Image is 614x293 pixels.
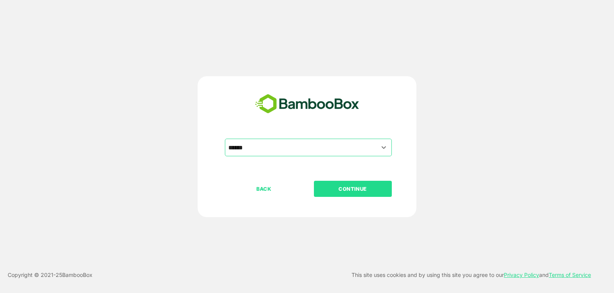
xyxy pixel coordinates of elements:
[251,92,363,117] img: bamboobox
[8,270,92,280] p: Copyright © 2021- 25 BambooBox
[352,270,591,280] p: This site uses cookies and by using this site you agree to our and
[225,181,303,197] button: BACK
[549,272,591,278] a: Terms of Service
[314,185,391,193] p: CONTINUE
[379,142,389,152] button: Open
[226,185,302,193] p: BACK
[504,272,539,278] a: Privacy Policy
[314,181,392,197] button: CONTINUE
